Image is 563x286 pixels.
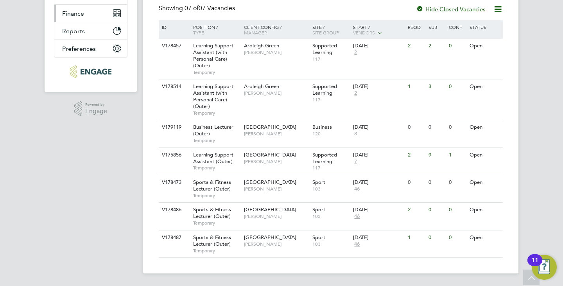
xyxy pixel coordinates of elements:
[353,158,358,165] span: 7
[193,69,240,76] span: Temporary
[468,39,502,53] div: Open
[62,27,85,35] span: Reports
[427,175,447,190] div: 0
[160,230,187,245] div: V178487
[406,203,426,217] div: 2
[185,4,235,12] span: 07 Vacancies
[353,124,404,131] div: [DATE]
[312,29,339,36] span: Site Group
[160,120,187,135] div: V179119
[406,120,426,135] div: 0
[427,79,447,94] div: 3
[353,186,361,192] span: 46
[160,203,187,217] div: V178486
[447,148,467,162] div: 1
[312,131,350,137] span: 120
[193,151,233,165] span: Learning Support Assistant (Outer)
[312,97,350,103] span: 117
[468,120,502,135] div: Open
[353,234,404,241] div: [DATE]
[531,260,538,270] div: 11
[244,241,308,247] span: [PERSON_NAME]
[193,83,233,110] span: Learning Support Assistant (with Personal Care) (Outer)
[193,206,231,219] span: Sports & Fitness Lecturer (Outer)
[54,22,127,40] button: Reports
[312,42,337,56] span: Supported Learning
[193,42,233,69] span: Learning Support Assistant (with Personal Care) (Outer)
[353,152,404,158] div: [DATE]
[468,20,502,34] div: Status
[447,175,467,190] div: 0
[193,137,240,144] span: Temporary
[406,79,426,94] div: 1
[468,203,502,217] div: Open
[187,20,242,39] div: Position /
[406,230,426,245] div: 1
[310,20,351,39] div: Site /
[244,90,308,96] span: [PERSON_NAME]
[427,39,447,53] div: 2
[427,230,447,245] div: 0
[244,158,308,165] span: [PERSON_NAME]
[406,39,426,53] div: 2
[312,124,332,130] span: Business
[160,79,187,94] div: V178514
[160,175,187,190] div: V178473
[85,108,107,115] span: Engage
[185,4,199,12] span: 07 of
[353,207,404,213] div: [DATE]
[447,203,467,217] div: 0
[447,79,467,94] div: 0
[312,179,325,185] span: Sport
[353,241,361,248] span: 46
[244,83,279,90] span: Ardleigh Green
[427,148,447,162] div: 9
[427,120,447,135] div: 0
[54,40,127,57] button: Preferences
[353,29,375,36] span: Vendors
[312,83,337,96] span: Supported Learning
[351,20,406,40] div: Start /
[159,4,237,13] div: Showing
[62,45,96,52] span: Preferences
[160,20,187,34] div: ID
[244,151,296,158] span: [GEOGRAPHIC_DATA]
[353,131,358,137] span: 8
[353,213,361,220] span: 46
[54,65,127,78] a: Go to home page
[244,186,308,192] span: [PERSON_NAME]
[312,165,350,171] span: 117
[312,234,325,241] span: Sport
[62,10,84,17] span: Finance
[244,49,308,56] span: [PERSON_NAME]
[244,29,267,36] span: Manager
[193,29,204,36] span: Type
[193,165,240,171] span: Temporary
[353,90,358,97] span: 2
[312,151,337,165] span: Supported Learning
[406,175,426,190] div: 0
[447,120,467,135] div: 0
[468,175,502,190] div: Open
[193,248,240,254] span: Temporary
[244,42,279,49] span: Ardleigh Green
[312,241,350,247] span: 103
[532,255,557,280] button: Open Resource Center, 11 new notifications
[416,5,486,13] label: Hide Closed Vacancies
[193,234,231,247] span: Sports & Fitness Lecturer (Outer)
[447,230,467,245] div: 0
[244,124,296,130] span: [GEOGRAPHIC_DATA]
[193,220,240,226] span: Temporary
[160,39,187,53] div: V178457
[468,148,502,162] div: Open
[74,101,108,116] a: Powered byEngage
[70,65,111,78] img: axcis-logo-retina.png
[242,20,310,39] div: Client Config /
[353,43,404,49] div: [DATE]
[468,79,502,94] div: Open
[193,179,231,192] span: Sports & Fitness Lecturer (Outer)
[312,186,350,192] span: 103
[447,39,467,53] div: 0
[244,179,296,185] span: [GEOGRAPHIC_DATA]
[353,49,358,56] span: 2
